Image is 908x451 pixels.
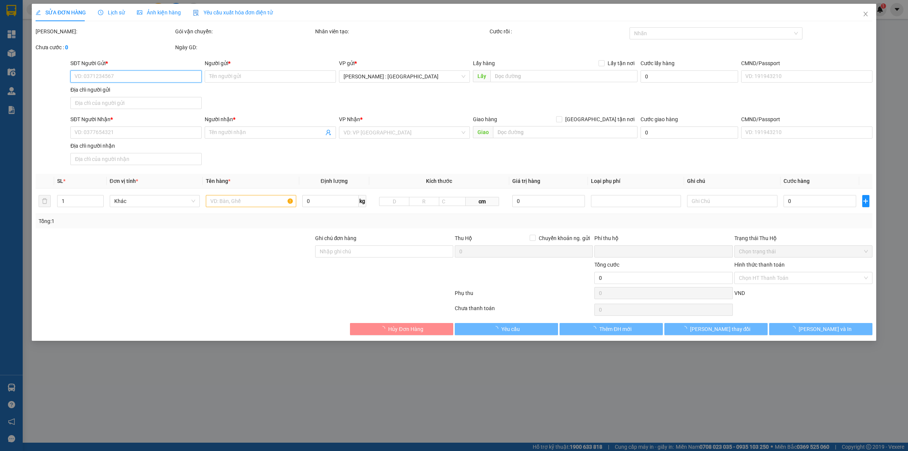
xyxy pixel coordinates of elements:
input: D [379,197,409,206]
div: Cước rồi : [490,27,628,36]
th: Loại phụ phí [588,174,684,189]
span: Ảnh kiện hàng [137,9,181,16]
span: Chọn trạng thái [739,246,868,257]
span: VP Nhận [339,116,360,122]
span: loading [682,326,690,331]
span: Giá trị hàng [512,178,540,184]
div: SĐT Người Gửi [70,59,202,67]
button: plus [862,195,869,207]
input: C [439,197,466,206]
span: Lấy hàng [473,60,495,66]
span: close [863,11,869,17]
span: [PERSON_NAME] thay đổi [690,325,751,333]
div: Phí thu hộ [594,234,732,245]
span: picture [137,10,142,15]
input: Dọc đường [493,126,637,138]
input: Dọc đường [490,70,637,82]
span: Yêu cầu xuất hóa đơn điện tử [193,9,273,16]
span: Giao [473,126,493,138]
input: Cước giao hàng [641,126,738,139]
input: Địa chỉ của người nhận [70,153,202,165]
label: Cước giao hàng [641,116,678,122]
div: VP gửi [339,59,470,67]
input: Cước lấy hàng [641,70,738,83]
span: cm [466,197,499,206]
span: edit [36,10,41,15]
div: Chưa thanh toán [454,304,594,317]
span: Hồ Chí Minh : Kho Quận 12 [344,71,466,82]
input: Ghi Chú [687,195,777,207]
span: VND [734,290,745,296]
div: Trạng thái Thu Hộ [734,234,872,242]
button: Hủy Đơn Hàng [350,323,453,335]
span: SỬA ĐƠN HÀNG [36,9,86,16]
div: CMND/Passport [741,59,872,67]
span: Tổng cước [594,262,619,268]
span: Cước hàng [784,178,810,184]
span: loading [380,326,388,331]
span: Thu Hộ [455,235,472,241]
span: Lấy [473,70,490,82]
span: Kích thước [426,178,452,184]
span: Chuyển khoản ng. gửi [536,234,593,242]
div: Chưa cước : [36,43,174,51]
span: Đơn vị tính [110,178,138,184]
b: 0 [65,44,68,50]
label: Hình thức thanh toán [734,262,785,268]
div: Ngày GD: [175,43,313,51]
div: [PERSON_NAME]: [36,27,174,36]
button: Thêm ĐH mới [560,323,663,335]
div: Phụ thu [454,289,594,302]
div: CMND/Passport [741,115,872,123]
span: Giao hàng [473,116,497,122]
div: SĐT Người Nhận [70,115,202,123]
span: user-add [325,130,331,136]
span: Tên hàng [206,178,230,184]
button: Close [855,4,876,25]
div: Địa chỉ người nhận [70,142,202,150]
span: Hủy Đơn Hàng [388,325,423,333]
button: delete [39,195,51,207]
span: [GEOGRAPHIC_DATA] tận nơi [562,115,637,123]
img: icon [193,10,199,16]
span: Thêm ĐH mới [599,325,631,333]
div: Người gửi [205,59,336,67]
label: Cước lấy hàng [641,60,675,66]
span: loading [493,326,501,331]
label: Ghi chú đơn hàng [315,235,357,241]
span: loading [591,326,599,331]
span: Định lượng [321,178,348,184]
input: R [409,197,439,206]
span: clock-circle [98,10,103,15]
div: Địa chỉ người gửi [70,86,202,94]
span: SL [57,178,63,184]
button: [PERSON_NAME] thay đổi [664,323,768,335]
span: Yêu cầu [501,325,520,333]
span: plus [863,198,869,204]
div: Gói vận chuyển: [175,27,313,36]
div: Người nhận [205,115,336,123]
input: Ghi chú đơn hàng [315,245,453,257]
span: kg [359,195,366,207]
th: Ghi chú [684,174,780,189]
input: Địa chỉ của người gửi [70,97,202,109]
div: Tổng: 1 [39,217,350,225]
span: loading [790,326,799,331]
button: Yêu cầu [455,323,558,335]
input: VD: Bàn, Ghế [206,195,296,207]
button: [PERSON_NAME] và In [769,323,872,335]
span: Lấy tận nơi [605,59,637,67]
span: [PERSON_NAME] và In [799,325,852,333]
span: Khác [114,195,195,207]
div: Nhân viên tạo: [315,27,488,36]
span: Lịch sử [98,9,125,16]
